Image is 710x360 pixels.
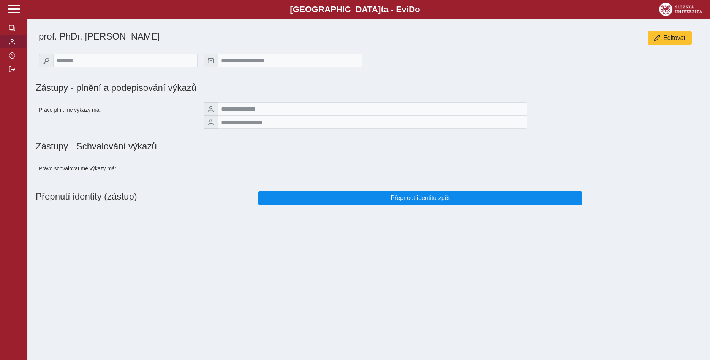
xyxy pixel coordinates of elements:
[415,5,420,14] span: o
[659,3,702,16] img: logo_web_su.png
[381,5,383,14] span: t
[36,99,201,132] div: Právo plnit mé výkazy má:
[39,31,472,42] h1: prof. PhDr. [PERSON_NAME]
[663,35,685,41] span: Editovat
[36,82,472,93] h1: Zástupy - plnění a podepisování výkazů
[36,141,701,152] h1: Zástupy - Schvalování výkazů
[36,188,255,208] h1: Přepnutí identity (zástup)
[409,5,415,14] span: D
[265,195,576,201] span: Přepnout identitu zpět
[258,191,582,205] button: Přepnout identitu zpět
[23,5,687,14] b: [GEOGRAPHIC_DATA] a - Evi
[36,158,201,179] div: Právo schvalovat mé výkazy má:
[648,31,692,45] button: Editovat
